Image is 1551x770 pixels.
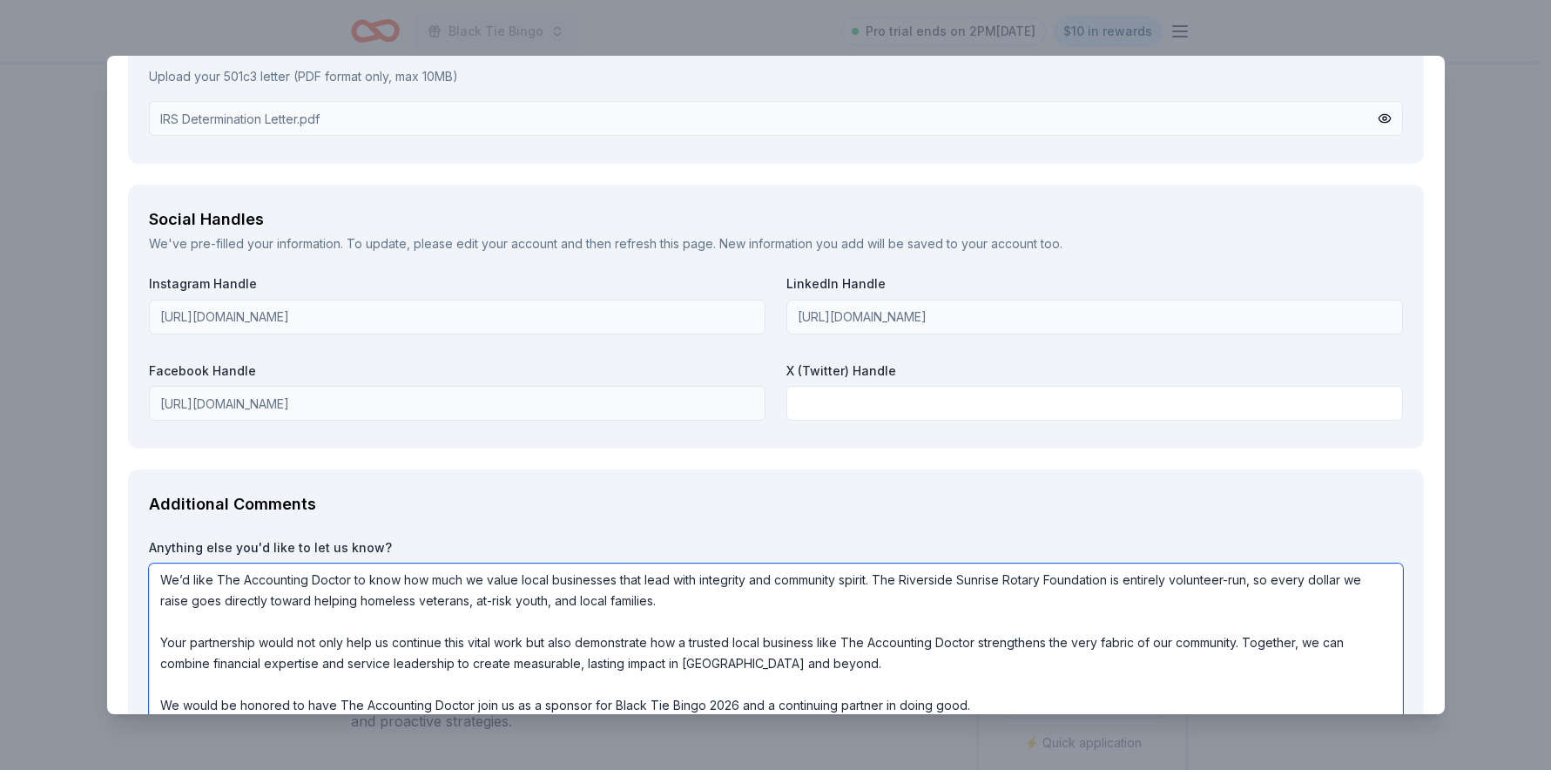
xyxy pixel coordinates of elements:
[786,362,1403,380] label: X (Twitter) Handle
[149,539,1403,557] label: Anything else you'd like to let us know?
[456,236,557,251] a: edit your account
[160,109,320,128] div: IRS Determination Letter.pdf
[149,362,765,380] label: Facebook Handle
[149,206,1403,233] div: Social Handles
[149,490,1403,518] div: Additional Comments
[786,275,1403,293] label: LinkedIn Handle
[149,233,1403,254] div: We've pre-filled your information. To update, please and then refresh this page. New information ...
[149,275,765,293] label: Instagram Handle
[149,66,1403,87] p: Upload your 501c3 letter (PDF format only, max 10MB)
[149,564,1403,724] textarea: We’d like The Accounting Doctor to know how much we value local businesses that lead with integri...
